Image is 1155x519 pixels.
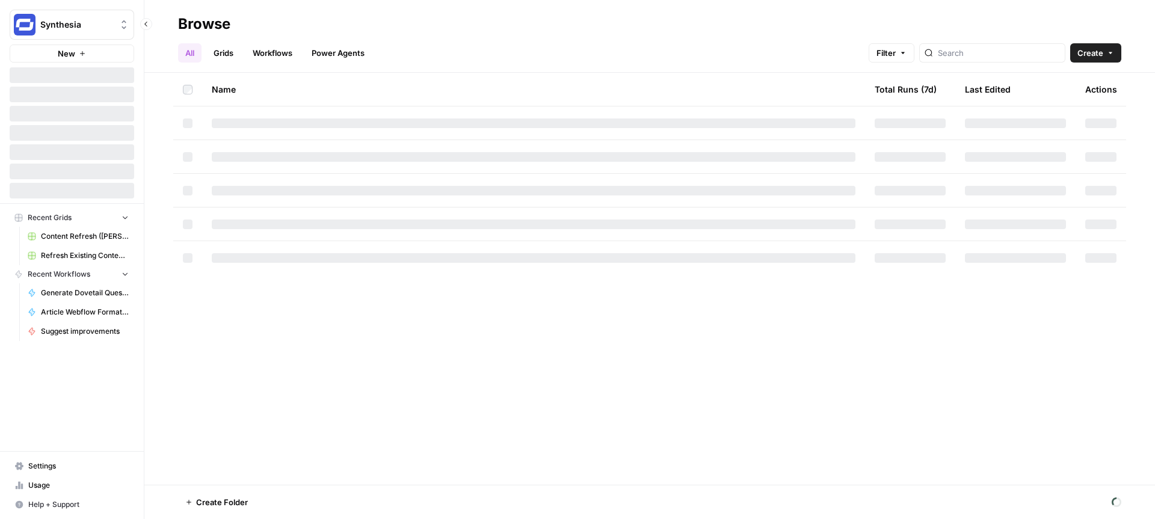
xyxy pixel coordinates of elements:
[41,287,129,298] span: Generate Dovetail Questions
[178,43,202,63] a: All
[10,45,134,63] button: New
[876,47,896,59] span: Filter
[41,307,129,318] span: Article Webflow Formatter
[10,209,134,227] button: Recent Grids
[212,73,855,106] div: Name
[41,250,129,261] span: Refresh Existing Content (1)
[10,265,134,283] button: Recent Workflows
[28,269,90,280] span: Recent Workflows
[938,47,1060,59] input: Search
[10,495,134,514] button: Help + Support
[14,14,35,35] img: Synthesia Logo
[22,246,134,265] a: Refresh Existing Content (1)
[40,19,113,31] span: Synthesia
[875,73,937,106] div: Total Runs (7d)
[28,499,129,510] span: Help + Support
[28,480,129,491] span: Usage
[178,14,230,34] div: Browse
[10,10,134,40] button: Workspace: Synthesia
[178,493,255,512] button: Create Folder
[28,212,72,223] span: Recent Grids
[22,227,134,246] a: Content Refresh ([PERSON_NAME])
[196,496,248,508] span: Create Folder
[41,326,129,337] span: Suggest improvements
[245,43,300,63] a: Workflows
[1077,47,1103,59] span: Create
[22,302,134,322] a: Article Webflow Formatter
[1085,73,1117,106] div: Actions
[22,322,134,341] a: Suggest improvements
[22,283,134,302] a: Generate Dovetail Questions
[304,43,372,63] a: Power Agents
[41,231,129,242] span: Content Refresh ([PERSON_NAME])
[206,43,241,63] a: Grids
[28,461,129,471] span: Settings
[869,43,914,63] button: Filter
[10,456,134,476] a: Settings
[10,476,134,495] a: Usage
[965,73,1011,106] div: Last Edited
[58,48,75,60] span: New
[1070,43,1121,63] button: Create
